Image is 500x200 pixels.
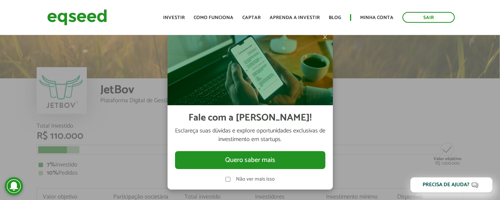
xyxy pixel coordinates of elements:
button: Quero saber mais [175,151,325,169]
a: Minha conta [360,15,393,20]
img: Imagem celular [168,31,333,105]
a: Blog [329,15,341,20]
img: EqSeed [47,7,107,27]
span: × [323,32,327,41]
a: Investir [163,15,185,20]
label: Não ver mais isso [236,177,275,182]
a: Como funciona [194,15,233,20]
a: Sair [402,12,455,23]
p: Esclareça suas dúvidas e explore oportunidades exclusivas de investimento em startups. [175,127,325,144]
a: Captar [242,15,261,20]
a: Aprenda a investir [270,15,320,20]
h2: Fale com a [PERSON_NAME]! [188,113,312,124]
